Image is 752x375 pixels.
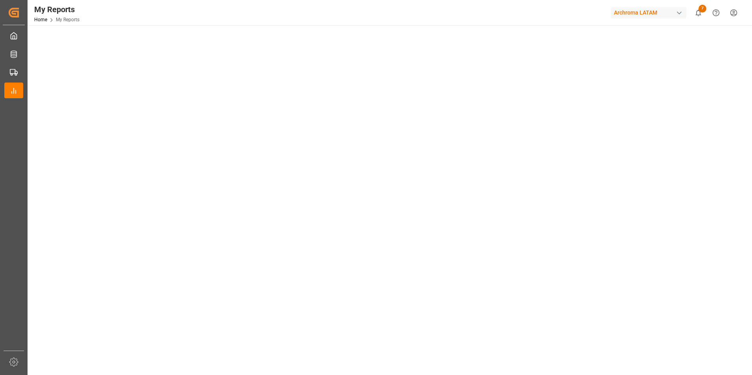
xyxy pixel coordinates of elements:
a: Home [34,17,47,22]
button: Help Center [707,4,725,22]
button: Archroma LATAM [611,5,689,20]
div: Archroma LATAM [611,7,686,18]
div: My Reports [34,4,79,15]
span: 7 [699,5,706,13]
button: show 7 new notifications [689,4,707,22]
